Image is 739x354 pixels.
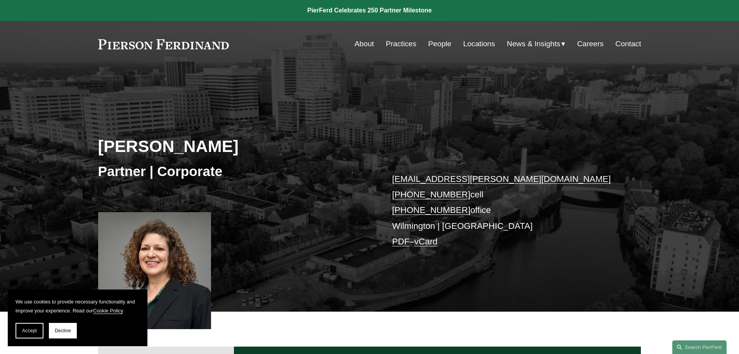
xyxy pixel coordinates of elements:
[414,237,438,246] a: vCard
[8,289,147,346] section: Cookie banner
[507,37,561,51] span: News & Insights
[98,163,370,180] h3: Partner | Corporate
[672,340,727,354] a: Search this site
[392,237,410,246] a: PDF
[98,136,370,156] h2: [PERSON_NAME]
[93,308,123,314] a: Cookie Policy
[392,171,618,250] p: cell office Wilmington | [GEOGRAPHIC_DATA] –
[392,205,471,215] a: [PHONE_NUMBER]
[49,323,77,338] button: Decline
[16,323,43,338] button: Accept
[355,37,374,51] a: About
[392,174,611,184] a: [EMAIL_ADDRESS][PERSON_NAME][DOMAIN_NAME]
[507,37,566,51] a: folder dropdown
[55,328,71,333] span: Decline
[428,37,452,51] a: People
[22,328,37,333] span: Accept
[577,37,604,51] a: Careers
[16,297,140,315] p: We use cookies to provide necessary functionality and improve your experience. Read our .
[392,190,471,199] a: [PHONE_NUMBER]
[386,37,416,51] a: Practices
[615,37,641,51] a: Contact
[463,37,495,51] a: Locations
